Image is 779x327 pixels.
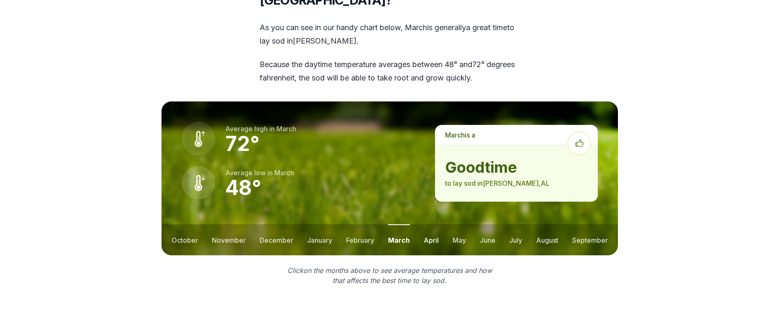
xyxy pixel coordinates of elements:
button: october [172,224,198,255]
button: april [424,224,439,255]
p: Average high in [225,124,296,134]
p: to lay sod in [PERSON_NAME] , AL [445,178,587,188]
button: march [388,224,410,255]
strong: 48 ° [225,175,261,200]
button: june [480,224,495,255]
p: Average low in [225,168,294,178]
strong: 72 ° [225,131,260,156]
button: may [453,224,466,255]
p: Click on the months above to see average temperatures and how that affects the best time to lay sod. [282,265,497,285]
div: As you can see in our handy chart below, is generally a great time to lay sod in [PERSON_NAME] . [260,21,520,85]
button: september [572,224,608,255]
strong: good time [445,159,587,176]
button: december [260,224,293,255]
button: february [346,224,374,255]
span: march [445,131,465,139]
p: Because the daytime temperature averages between 48 ° and 72 ° degrees fahrenheit, the sod will b... [260,58,520,85]
button: july [509,224,522,255]
button: january [307,224,332,255]
button: november [212,224,246,255]
span: march [276,125,296,133]
button: august [536,224,558,255]
span: march [405,23,427,32]
span: march [274,169,294,177]
p: is a [435,125,597,145]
